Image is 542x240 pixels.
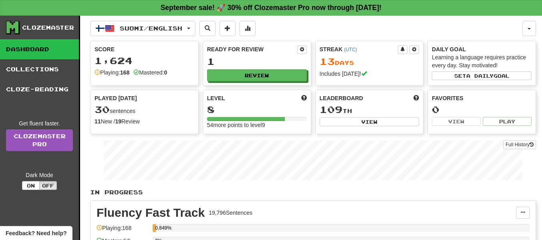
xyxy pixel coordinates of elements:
div: Streak [320,45,398,53]
button: Play [483,117,532,126]
div: 19,796 Sentences [209,209,252,217]
div: Score [95,45,194,53]
div: Get fluent faster. [6,119,73,127]
div: 0.849% [155,224,156,232]
a: (UTC) [344,47,357,52]
div: 8 [207,105,307,115]
div: 1,624 [95,56,194,66]
span: This week in points, UTC [413,94,419,102]
div: Favorites [432,94,532,102]
button: Off [39,181,57,190]
div: Includes [DATE]! [320,70,419,78]
span: a daily [466,73,494,79]
span: Played [DATE] [95,94,137,102]
strong: 0 [164,69,167,76]
div: th [320,105,419,115]
button: Full History [503,140,536,149]
strong: 168 [120,69,129,76]
a: ClozemasterPro [6,129,73,151]
strong: 19 [115,118,121,125]
button: On [22,181,40,190]
button: Search sentences [199,21,216,36]
div: Daily Goal [432,45,532,53]
button: Suomi/English [90,21,195,36]
strong: September sale! 🚀 30% off Clozemaster Pro now through [DATE]! [161,4,382,12]
button: Seta dailygoal [432,71,532,80]
button: View [320,117,419,126]
div: Playing: [95,69,129,77]
div: Dark Mode [6,171,73,179]
span: Level [207,94,225,102]
div: sentences [95,105,194,115]
div: 0 [432,105,532,115]
button: More stats [240,21,256,36]
div: New / Review [95,117,194,125]
span: Open feedback widget [6,229,66,237]
p: In Progress [90,188,536,196]
button: View [432,117,481,126]
div: Clozemaster [22,24,74,32]
span: Score more points to level up [301,94,307,102]
div: 54 more points to level 9 [207,121,307,129]
div: Fluency Fast Track [97,207,205,219]
span: Leaderboard [320,94,363,102]
button: Add sentence to collection [220,21,236,36]
span: 109 [320,104,343,115]
div: Ready for Review [207,45,297,53]
span: 13 [320,56,335,67]
button: Review [207,69,307,81]
strong: 11 [95,118,101,125]
div: 1 [207,56,307,67]
div: Day s [320,56,419,67]
div: Mastered: [133,69,167,77]
div: Learning a language requires practice every day. Stay motivated! [432,53,532,69]
span: Suomi / English [120,25,182,32]
div: Playing: 168 [97,224,149,237]
span: 30 [95,104,110,115]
